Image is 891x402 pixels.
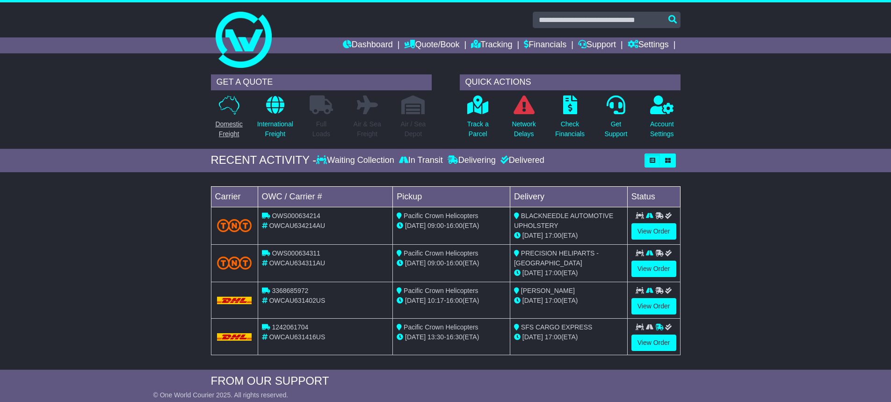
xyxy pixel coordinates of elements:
span: [PERSON_NAME] [521,287,575,294]
span: 17:00 [545,333,561,341]
span: © One World Courier 2025. All rights reserved. [153,391,289,399]
div: QUICK ACTIONS [460,74,681,90]
div: Waiting Collection [316,155,396,166]
span: Pacific Crown Helicopters [404,212,478,219]
a: View Order [631,298,676,314]
p: Track a Parcel [467,119,489,139]
span: OWCAU634214AU [269,222,325,229]
span: 16:00 [446,297,463,304]
a: NetworkDelays [511,95,536,144]
span: [DATE] [522,333,543,341]
p: Check Financials [555,119,585,139]
span: OWCAU631402US [269,297,325,304]
span: [DATE] [405,297,426,304]
div: - (ETA) [397,221,506,231]
span: 10:17 [427,297,444,304]
span: 16:00 [446,259,463,267]
div: FROM OUR SUPPORT [211,374,681,388]
a: Quote/Book [404,37,459,53]
span: 09:00 [427,222,444,229]
img: DHL.png [217,333,252,341]
a: View Order [631,223,676,240]
a: View Order [631,335,676,351]
p: Get Support [604,119,627,139]
div: (ETA) [514,231,623,241]
p: Network Delays [512,119,536,139]
span: 1242061704 [272,323,308,331]
div: - (ETA) [397,332,506,342]
td: OWC / Carrier # [258,186,393,207]
span: 16:00 [446,222,463,229]
div: (ETA) [514,332,623,342]
img: DHL.png [217,297,252,304]
a: AccountSettings [650,95,674,144]
span: OWS000634311 [272,249,320,257]
span: Pacific Crown Helicopters [404,249,478,257]
td: Pickup [393,186,510,207]
p: Account Settings [650,119,674,139]
a: View Order [631,261,676,277]
span: [DATE] [405,333,426,341]
a: Settings [628,37,669,53]
span: 17:00 [545,297,561,304]
span: Pacific Crown Helicopters [404,323,478,331]
span: 17:00 [545,232,561,239]
span: 13:30 [427,333,444,341]
div: - (ETA) [397,258,506,268]
span: [DATE] [522,269,543,277]
a: DomesticFreight [215,95,243,144]
span: PRECISION HELIPARTS - [GEOGRAPHIC_DATA] [514,249,599,267]
span: 3368685972 [272,287,308,294]
a: Financials [524,37,566,53]
span: [DATE] [522,297,543,304]
div: (ETA) [514,296,623,306]
span: OWCAU631416US [269,333,325,341]
span: Pacific Crown Helicopters [404,287,478,294]
p: International Freight [257,119,293,139]
td: Status [627,186,680,207]
span: 17:00 [545,269,561,277]
p: Air & Sea Freight [354,119,381,139]
a: Dashboard [343,37,393,53]
a: Track aParcel [467,95,489,144]
img: TNT_Domestic.png [217,256,252,269]
div: In Transit [397,155,445,166]
span: [DATE] [405,259,426,267]
div: - (ETA) [397,296,506,306]
a: InternationalFreight [257,95,294,144]
span: SFS CARGO EXPRESS [521,323,592,331]
span: BLACKNEEDLE AUTOMOTIVE UPHOLSTERY [514,212,613,229]
div: GET A QUOTE [211,74,432,90]
span: [DATE] [405,222,426,229]
span: OWS000634214 [272,212,320,219]
span: OWCAU634311AU [269,259,325,267]
p: Full Loads [310,119,333,139]
span: [DATE] [522,232,543,239]
span: 09:00 [427,259,444,267]
span: 16:30 [446,333,463,341]
div: Delivering [445,155,498,166]
div: RECENT ACTIVITY - [211,153,317,167]
img: TNT_Domestic.png [217,219,252,232]
a: Support [578,37,616,53]
a: CheckFinancials [555,95,585,144]
p: Air / Sea Depot [401,119,426,139]
div: (ETA) [514,268,623,278]
td: Carrier [211,186,258,207]
p: Domestic Freight [215,119,242,139]
a: GetSupport [604,95,628,144]
a: Tracking [471,37,512,53]
td: Delivery [510,186,627,207]
div: Delivered [498,155,544,166]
